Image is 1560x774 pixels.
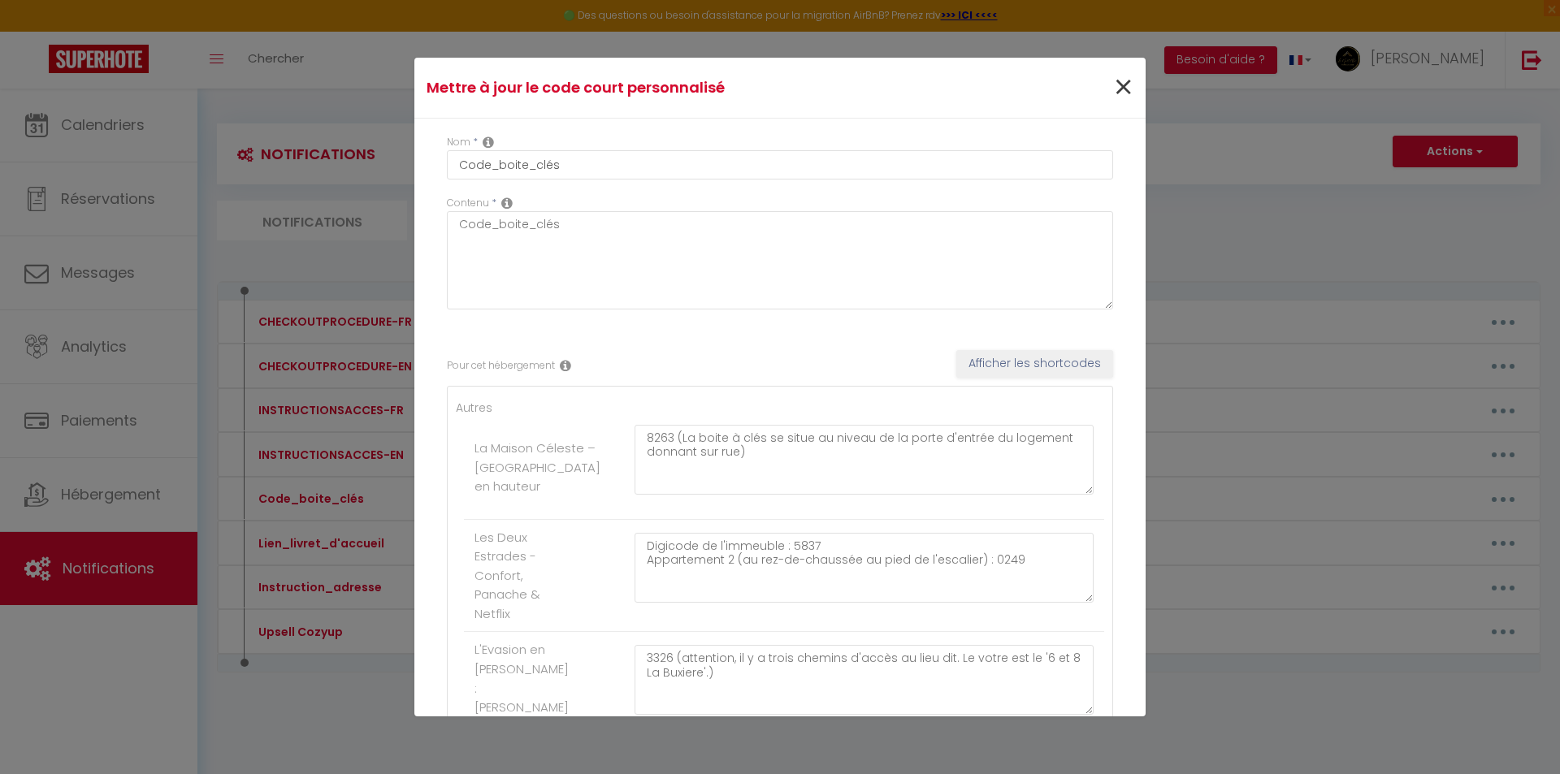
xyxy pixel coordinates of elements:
[956,350,1113,378] button: Afficher les shortcodes
[474,640,569,736] label: L'Evasion en [PERSON_NAME] : [PERSON_NAME] & Étang Privé
[560,359,571,372] i: Rental
[1113,63,1133,112] span: ×
[427,76,890,99] h4: Mettre à jour le code court personnalisé
[474,528,560,624] label: Les Deux Estrades - Confort, Panache & Netflix
[483,136,494,149] i: Custom short code name
[447,150,1113,179] input: Custom code name
[447,135,470,150] label: Nom
[1113,71,1133,106] button: Close
[447,196,489,211] label: Contenu
[447,358,555,374] label: Pour cet hébergement
[501,197,513,210] i: Replacable content
[474,439,600,496] label: La Maison Céleste – [GEOGRAPHIC_DATA] en hauteur
[456,399,492,417] label: Autres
